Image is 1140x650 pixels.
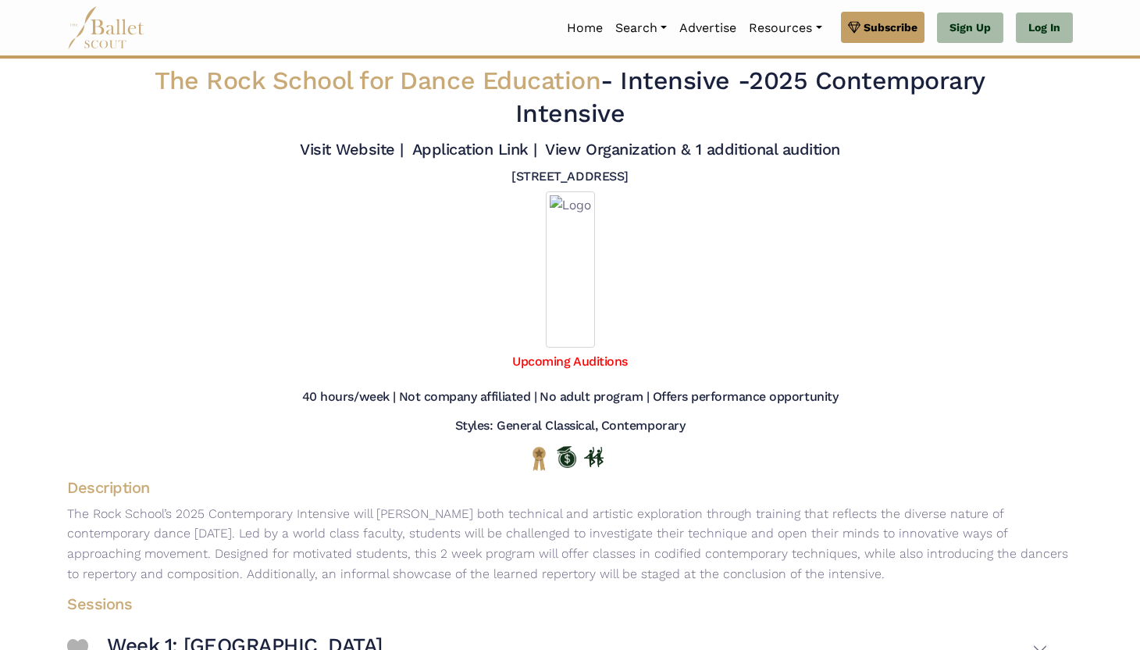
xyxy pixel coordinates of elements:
[609,12,673,45] a: Search
[620,66,749,95] span: Intensive -
[673,12,743,45] a: Advertise
[546,191,595,348] img: Logo
[864,19,917,36] span: Subscribe
[545,140,839,159] a: View Organization & 1 additional audition
[153,65,987,130] h2: - 2025 Contemporary Intensive
[455,418,685,434] h5: Styles: General Classical, Contemporary
[584,447,604,467] img: In Person
[300,140,404,159] a: Visit Website |
[529,446,549,470] img: National
[653,389,839,405] h5: Offers performance opportunity
[540,389,649,405] h5: No adult program |
[55,504,1085,584] p: The Rock School’s 2025 Contemporary Intensive will [PERSON_NAME] both technical and artistic expl...
[511,169,628,185] h5: [STREET_ADDRESS]
[561,12,609,45] a: Home
[399,389,536,405] h5: Not company affiliated |
[55,477,1085,498] h4: Description
[512,354,627,369] a: Upcoming Auditions
[743,12,828,45] a: Resources
[155,66,600,95] span: The Rock School for Dance Education
[412,140,537,159] a: Application Link |
[1016,12,1073,44] a: Log In
[557,446,576,468] img: Offers Scholarship
[55,594,1060,614] h4: Sessions
[302,389,396,405] h5: 40 hours/week |
[848,19,860,36] img: gem.svg
[937,12,1003,44] a: Sign Up
[841,12,924,43] a: Subscribe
